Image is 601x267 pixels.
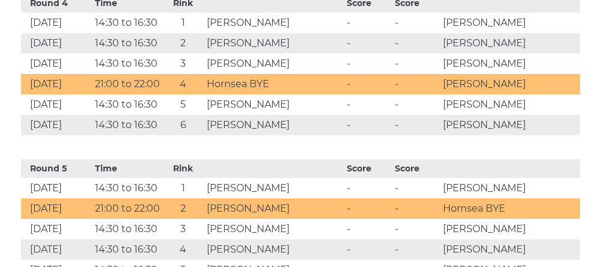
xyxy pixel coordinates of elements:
td: 14:30 to 16:30 [92,13,163,33]
td: - [344,74,392,94]
td: 21:00 to 22:00 [92,74,163,94]
td: 21:00 to 22:00 [92,198,163,219]
td: 14:30 to 16:30 [92,94,163,115]
th: Rink [163,159,204,178]
td: [PERSON_NAME] [204,239,344,260]
td: - [392,115,440,135]
td: - [344,198,392,219]
td: 5 [163,94,204,115]
td: [PERSON_NAME] [440,74,580,94]
th: Score [344,159,392,178]
td: - [392,219,440,239]
td: 6 [163,115,204,135]
td: [PERSON_NAME] [204,54,344,74]
td: 4 [163,74,204,94]
td: 2 [163,33,204,54]
td: [PERSON_NAME] [440,94,580,115]
td: [PERSON_NAME] [440,115,580,135]
td: 14:30 to 16:30 [92,33,163,54]
td: - [392,74,440,94]
td: [PERSON_NAME] [440,219,580,239]
td: - [344,33,392,54]
td: [DATE] [21,94,92,115]
td: 14:30 to 16:30 [92,115,163,135]
td: [PERSON_NAME] [440,54,580,74]
td: [PERSON_NAME] [204,94,344,115]
td: [PERSON_NAME] [204,219,344,239]
td: [PERSON_NAME] [204,198,344,219]
td: - [392,94,440,115]
td: Hornsea BYE [440,198,580,219]
td: - [344,239,392,260]
td: [PERSON_NAME] [204,178,344,198]
td: [PERSON_NAME] [440,178,580,198]
td: - [344,54,392,74]
td: [PERSON_NAME] [440,239,580,260]
td: - [344,13,392,33]
td: Hornsea BYE [204,74,344,94]
td: 14:30 to 16:30 [92,178,163,198]
td: - [392,54,440,74]
td: [DATE] [21,115,92,135]
td: [DATE] [21,219,92,239]
td: [DATE] [21,74,92,94]
td: - [392,13,440,33]
td: 3 [163,219,204,239]
td: - [392,33,440,54]
td: [PERSON_NAME] [204,13,344,33]
th: Round 5 [21,159,92,178]
td: 14:30 to 16:30 [92,54,163,74]
td: - [392,239,440,260]
td: - [392,178,440,198]
td: [PERSON_NAME] [204,115,344,135]
td: [PERSON_NAME] [440,33,580,54]
td: [DATE] [21,198,92,219]
td: - [344,115,392,135]
th: Score [392,159,440,178]
td: 1 [163,178,204,198]
td: 3 [163,54,204,74]
td: [DATE] [21,239,92,260]
td: - [344,94,392,115]
td: - [392,198,440,219]
td: 14:30 to 16:30 [92,239,163,260]
td: [DATE] [21,54,92,74]
td: [DATE] [21,178,92,198]
td: 14:30 to 16:30 [92,219,163,239]
td: 4 [163,239,204,260]
td: [PERSON_NAME] [204,33,344,54]
td: - [344,178,392,198]
td: [DATE] [21,13,92,33]
td: [DATE] [21,33,92,54]
th: Time [92,159,163,178]
td: 2 [163,198,204,219]
td: [PERSON_NAME] [440,13,580,33]
td: 1 [163,13,204,33]
td: - [344,219,392,239]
